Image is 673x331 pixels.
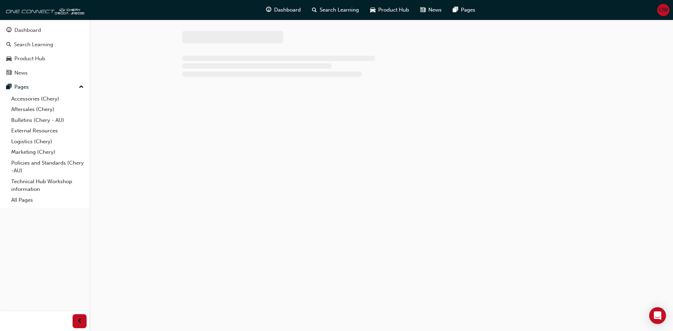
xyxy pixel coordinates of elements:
[370,6,375,14] span: car-icon
[447,3,481,17] a: pages-iconPages
[8,136,87,147] a: Logistics (Chery)
[14,83,29,91] div: Pages
[260,3,306,17] a: guage-iconDashboard
[14,69,28,77] div: News
[428,6,442,14] span: News
[77,317,82,326] span: prev-icon
[3,24,87,37] a: Dashboard
[14,26,41,34] div: Dashboard
[378,6,409,14] span: Product Hub
[8,115,87,126] a: Bulletins (Chery - AU)
[8,104,87,115] a: Aftersales (Chery)
[6,42,11,48] span: search-icon
[8,125,87,136] a: External Resources
[266,6,271,14] span: guage-icon
[8,176,87,195] a: Technical Hub Workshop information
[6,84,12,90] span: pages-icon
[3,81,87,94] button: Pages
[3,52,87,65] a: Product Hub
[14,55,45,63] div: Product Hub
[420,6,426,14] span: news-icon
[8,195,87,206] a: All Pages
[365,3,415,17] a: car-iconProduct Hub
[6,27,12,34] span: guage-icon
[415,3,447,17] a: news-iconNews
[8,147,87,158] a: Marketing (Chery)
[312,6,317,14] span: search-icon
[14,41,53,49] div: Search Learning
[649,307,666,324] div: Open Intercom Messenger
[3,38,87,51] a: Search Learning
[657,4,669,16] button: OW
[8,158,87,176] a: Policies and Standards (Chery -AU)
[6,70,12,76] span: news-icon
[4,3,84,17] img: oneconnect
[453,6,458,14] span: pages-icon
[461,6,475,14] span: Pages
[79,83,84,92] span: up-icon
[320,6,359,14] span: Search Learning
[3,67,87,80] a: News
[306,3,365,17] a: search-iconSearch Learning
[274,6,301,14] span: Dashboard
[8,94,87,104] a: Accessories (Chery)
[659,6,668,14] span: OW
[6,56,12,62] span: car-icon
[3,22,87,81] button: DashboardSearch LearningProduct HubNews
